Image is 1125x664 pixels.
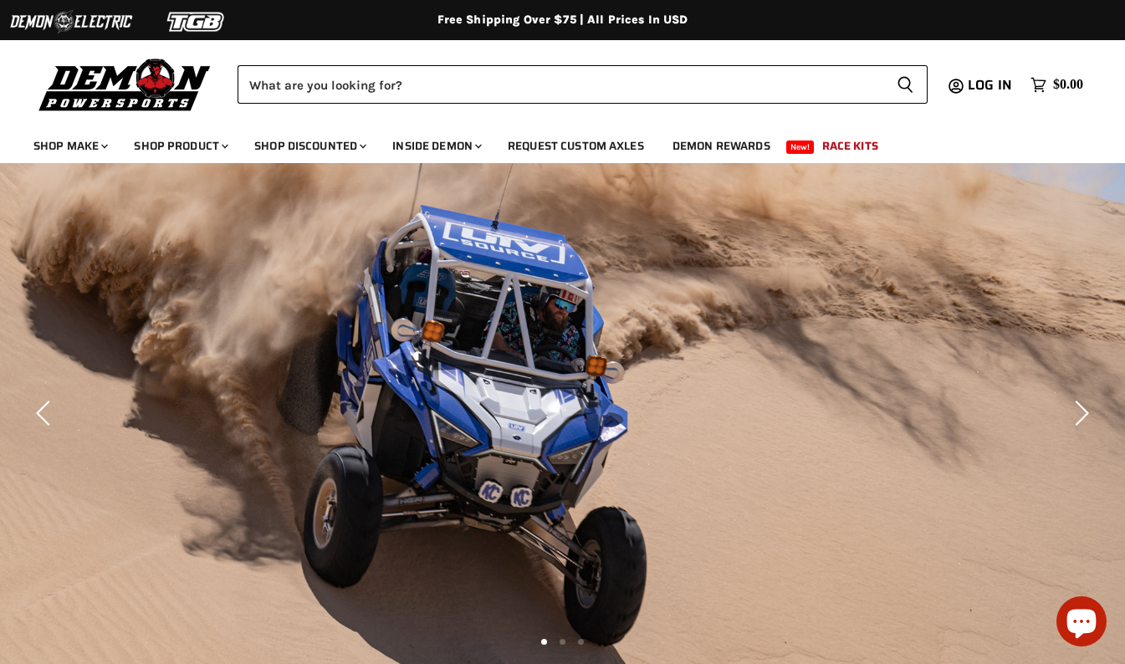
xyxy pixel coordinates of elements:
[541,639,547,645] li: Page dot 1
[121,129,238,163] a: Shop Product
[8,6,134,38] img: Demon Electric Logo 2
[578,639,584,645] li: Page dot 3
[1022,73,1092,97] a: $0.00
[495,129,657,163] a: Request Custom Axles
[21,129,118,163] a: Shop Make
[1062,396,1096,430] button: Next
[21,122,1079,163] ul: Main menu
[1053,77,1083,93] span: $0.00
[238,65,883,104] input: Search
[960,78,1022,93] a: Log in
[883,65,928,104] button: Search
[660,129,783,163] a: Demon Rewards
[786,140,815,154] span: New!
[1051,596,1112,651] inbox-online-store-chat: Shopify online store chat
[238,65,928,104] form: Product
[968,74,1012,95] span: Log in
[380,129,492,163] a: Inside Demon
[33,54,217,114] img: Demon Powersports
[134,6,259,38] img: TGB Logo 2
[242,129,376,163] a: Shop Discounted
[810,129,891,163] a: Race Kits
[29,396,63,430] button: Previous
[560,639,565,645] li: Page dot 2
